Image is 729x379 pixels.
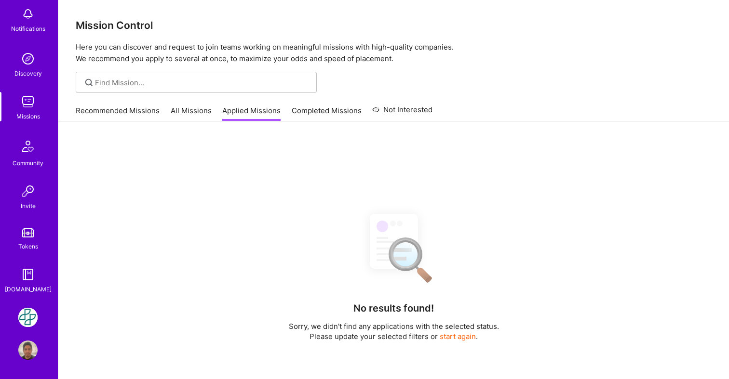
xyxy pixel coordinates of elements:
a: Counter Health: Team for Counter Health [16,308,40,327]
input: Find Mission... [95,78,310,88]
img: Counter Health: Team for Counter Health [18,308,38,327]
div: Invite [21,201,36,211]
div: Community [13,158,43,168]
img: User Avatar [18,340,38,360]
img: guide book [18,265,38,284]
a: Not Interested [372,104,432,121]
a: Completed Missions [292,105,362,121]
p: Please update your selected filters or . [289,331,499,341]
div: Discovery [14,68,42,78]
p: Here you can discover and request to join teams working on meaningful missions with high-quality ... [76,41,712,65]
p: Sorry, we didn't find any applications with the selected status. [289,321,499,331]
a: User Avatar [16,340,40,360]
a: All Missions [171,105,212,121]
i: icon SearchGrey [83,77,94,88]
div: Notifications [11,24,45,34]
div: [DOMAIN_NAME] [5,284,52,294]
img: Invite [18,182,38,201]
img: tokens [22,228,34,237]
img: No Results [353,205,435,289]
a: Applied Missions [222,105,281,121]
img: Community [16,135,40,158]
a: Recommended Missions [76,105,160,121]
img: bell [18,4,38,24]
h4: No results found! [353,302,434,314]
div: Tokens [18,241,38,251]
h3: Mission Control [76,19,712,31]
img: teamwork [18,92,38,111]
div: Missions [16,111,40,121]
img: discovery [18,49,38,68]
button: start again [440,331,476,341]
